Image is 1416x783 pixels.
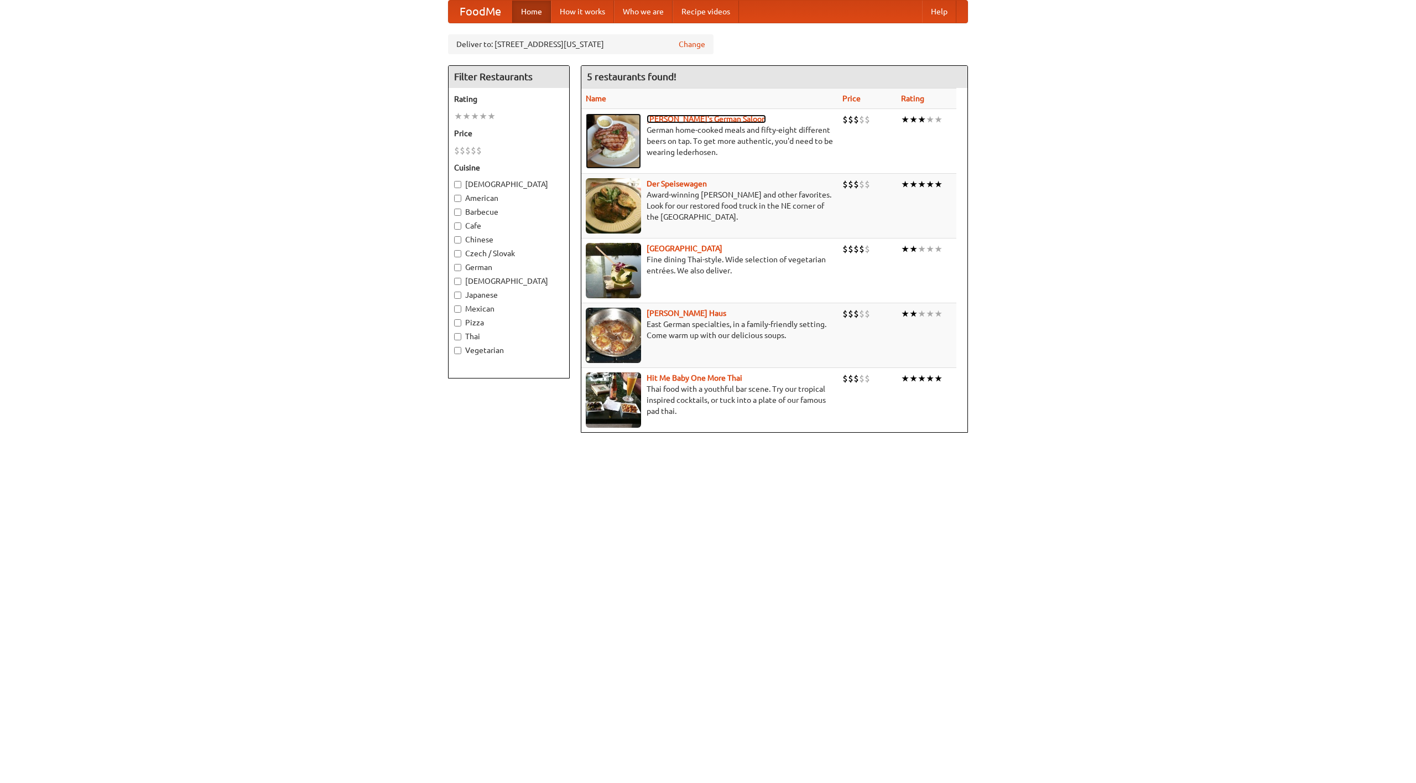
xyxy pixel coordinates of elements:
input: Japanese [454,292,461,299]
a: FoodMe [449,1,512,23]
li: $ [853,178,859,190]
li: ★ [918,372,926,385]
li: ★ [479,110,487,122]
li: ★ [462,110,471,122]
li: ★ [909,178,918,190]
li: $ [859,308,865,320]
img: speisewagen.jpg [586,178,641,234]
li: ★ [918,243,926,255]
label: [DEMOGRAPHIC_DATA] [454,179,564,190]
li: ★ [909,113,918,126]
li: $ [859,113,865,126]
img: babythai.jpg [586,372,641,428]
h5: Price [454,128,564,139]
li: $ [465,144,471,157]
h4: Filter Restaurants [449,66,569,88]
li: $ [842,372,848,385]
li: $ [865,178,870,190]
li: ★ [901,372,909,385]
li: ★ [926,308,934,320]
h5: Cuisine [454,162,564,173]
a: Recipe videos [673,1,739,23]
li: $ [848,178,853,190]
li: $ [842,113,848,126]
b: [PERSON_NAME] Haus [647,309,726,318]
li: $ [460,144,465,157]
li: $ [848,308,853,320]
li: ★ [926,372,934,385]
a: Hit Me Baby One More Thai [647,374,742,382]
label: Czech / Slovak [454,248,564,259]
li: $ [865,243,870,255]
a: [GEOGRAPHIC_DATA] [647,244,722,253]
a: Price [842,94,861,103]
label: Vegetarian [454,345,564,356]
label: Thai [454,331,564,342]
li: ★ [934,113,943,126]
label: Chinese [454,234,564,245]
label: Japanese [454,289,564,300]
label: [DEMOGRAPHIC_DATA] [454,276,564,287]
a: Who we are [614,1,673,23]
input: Mexican [454,305,461,313]
li: $ [842,243,848,255]
input: Vegetarian [454,347,461,354]
li: $ [865,372,870,385]
p: Fine dining Thai-style. Wide selection of vegetarian entrées. We also deliver. [586,254,834,276]
label: Pizza [454,317,564,328]
li: ★ [901,243,909,255]
li: $ [471,144,476,157]
label: German [454,262,564,273]
li: ★ [909,308,918,320]
a: Help [922,1,956,23]
input: Czech / Slovak [454,250,461,257]
li: $ [454,144,460,157]
div: Deliver to: [STREET_ADDRESS][US_STATE] [448,34,714,54]
p: Award-winning [PERSON_NAME] and other favorites. Look for our restored food truck in the NE corne... [586,189,834,222]
a: Rating [901,94,924,103]
input: German [454,264,461,271]
li: $ [842,178,848,190]
p: East German specialties, in a family-friendly setting. Come warm up with our delicious soups. [586,319,834,341]
a: [PERSON_NAME]'s German Saloon [647,115,766,123]
li: $ [859,372,865,385]
li: ★ [901,308,909,320]
li: $ [853,113,859,126]
input: [DEMOGRAPHIC_DATA] [454,278,461,285]
a: How it works [551,1,614,23]
input: Chinese [454,236,461,243]
li: ★ [909,243,918,255]
label: Cafe [454,220,564,231]
li: ★ [926,178,934,190]
input: Pizza [454,319,461,326]
a: Der Speisewagen [647,179,707,188]
li: $ [853,243,859,255]
label: American [454,193,564,204]
li: $ [848,113,853,126]
li: ★ [934,178,943,190]
li: ★ [934,308,943,320]
a: Change [679,39,705,50]
label: Mexican [454,303,564,314]
h5: Rating [454,94,564,105]
input: [DEMOGRAPHIC_DATA] [454,181,461,188]
img: kohlhaus.jpg [586,308,641,363]
li: ★ [926,113,934,126]
li: ★ [918,178,926,190]
li: $ [859,178,865,190]
a: Name [586,94,606,103]
li: ★ [918,308,926,320]
li: $ [865,308,870,320]
input: American [454,195,461,202]
label: Barbecue [454,206,564,217]
li: ★ [934,243,943,255]
li: $ [842,308,848,320]
input: Cafe [454,222,461,230]
li: ★ [471,110,479,122]
a: Home [512,1,551,23]
p: German home-cooked meals and fifty-eight different beers on tap. To get more authentic, you'd nee... [586,125,834,158]
li: $ [865,113,870,126]
li: $ [848,372,853,385]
